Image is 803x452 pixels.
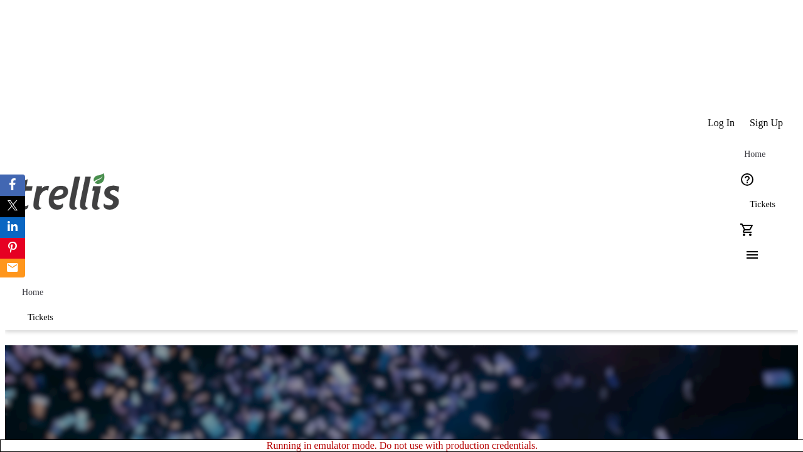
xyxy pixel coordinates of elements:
button: Cart [735,217,760,242]
span: Home [22,288,43,298]
a: Home [735,142,775,167]
img: Orient E2E Organization PPp3Rdr7N0's Logo [13,159,124,222]
button: Menu [735,242,760,267]
a: Tickets [13,305,68,330]
span: Home [744,149,765,159]
span: Tickets [750,200,775,210]
a: Tickets [735,192,790,217]
a: Home [13,280,53,305]
span: Log In [708,117,735,129]
span: Tickets [28,313,53,323]
button: Help [735,167,760,192]
button: Sign Up [742,110,790,136]
button: Log In [700,110,742,136]
span: Sign Up [750,117,783,129]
